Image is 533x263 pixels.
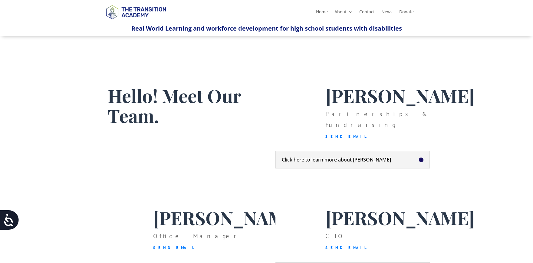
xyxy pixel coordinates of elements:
span: Real World Learning and workforce development for high school students with disabilities [131,24,402,32]
span: Hello! Meet Our Team. [108,83,241,128]
h5: Click here to learn more about [PERSON_NAME] [282,157,423,162]
a: Home [316,10,328,16]
a: Contact [359,10,375,16]
span: Partnerships & Fundraising [325,110,427,129]
span: [PERSON_NAME] [325,83,475,108]
a: News [381,10,393,16]
p: Office Manager [153,231,302,253]
span: [PERSON_NAME] [325,205,475,230]
a: Donate [399,10,414,16]
div: CEO [325,231,475,253]
a: Send Email [325,134,367,139]
span: [PERSON_NAME] [153,205,302,230]
a: About [334,10,353,16]
a: Logo-Noticias [103,18,169,24]
a: Send Email [325,245,367,250]
img: TTA Brand_TTA Primary Logo_Horizontal_Light BG [103,1,169,23]
a: Send Email [153,245,195,250]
